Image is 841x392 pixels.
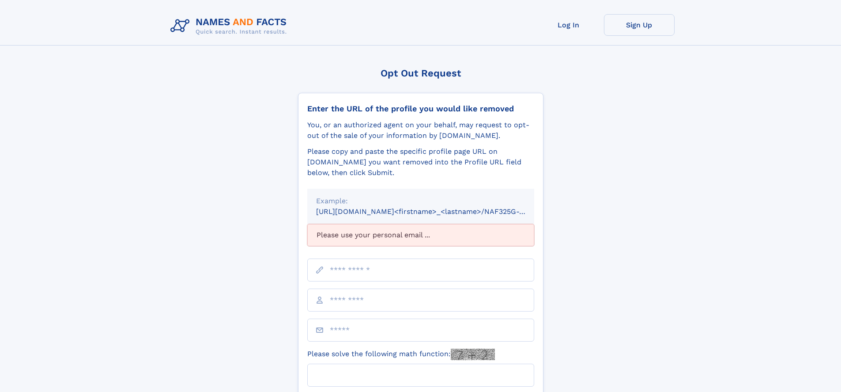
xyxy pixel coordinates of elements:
div: Please use your personal email ... [307,224,534,246]
div: Enter the URL of the profile you would like removed [307,104,534,114]
div: You, or an authorized agent on your behalf, may request to opt-out of the sale of your informatio... [307,120,534,141]
label: Please solve the following math function: [307,349,495,360]
a: Log In [533,14,604,36]
a: Sign Up [604,14,675,36]
div: Please copy and paste the specific profile page URL on [DOMAIN_NAME] you want removed into the Pr... [307,146,534,178]
div: Opt Out Request [298,68,543,79]
img: Logo Names and Facts [167,14,294,38]
small: [URL][DOMAIN_NAME]<firstname>_<lastname>/NAF325G-xxxxxxxx [316,207,551,216]
div: Example: [316,196,525,206]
